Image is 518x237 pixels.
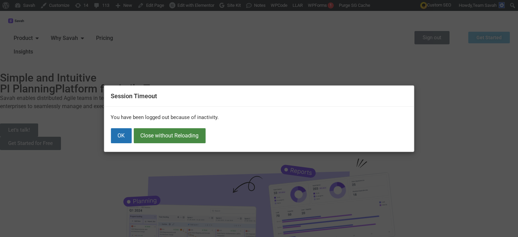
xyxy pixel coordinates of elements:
p: You have been logged out because of inactivity. [111,114,407,121]
h2: Session Timeout [104,85,414,107]
button: OK [111,128,131,143]
button: Close without Reloading [134,128,205,143]
div: Inactivity Warning [104,85,414,152]
iframe: Chat Widget [484,204,518,237]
